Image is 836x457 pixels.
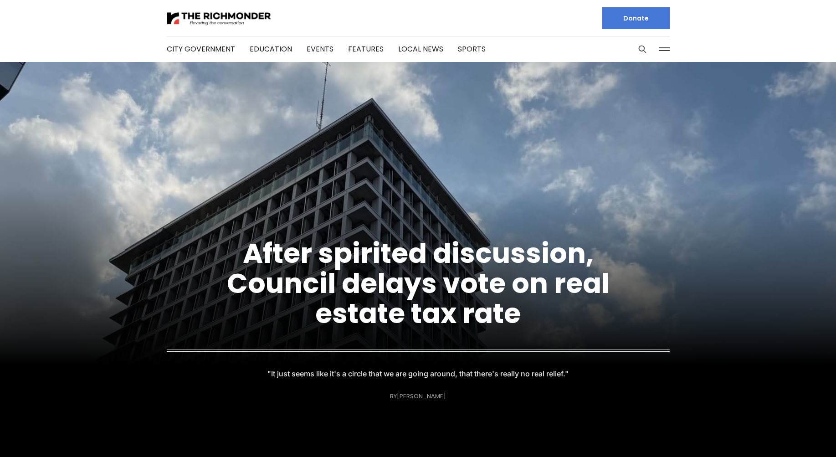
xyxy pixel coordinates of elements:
[227,234,610,333] a: After spirited discussion, Council delays vote on real estate tax rate
[397,392,446,401] a: [PERSON_NAME]
[348,44,384,54] a: Features
[398,44,443,54] a: Local News
[602,7,670,29] a: Donate
[307,44,333,54] a: Events
[167,10,272,26] img: The Richmonder
[250,44,292,54] a: Education
[274,367,562,380] p: "It just seems like it's a circle that we are going around, that there's really no real relief."
[458,44,486,54] a: Sports
[390,393,446,400] div: By
[167,44,235,54] a: City Government
[636,42,649,56] button: Search this site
